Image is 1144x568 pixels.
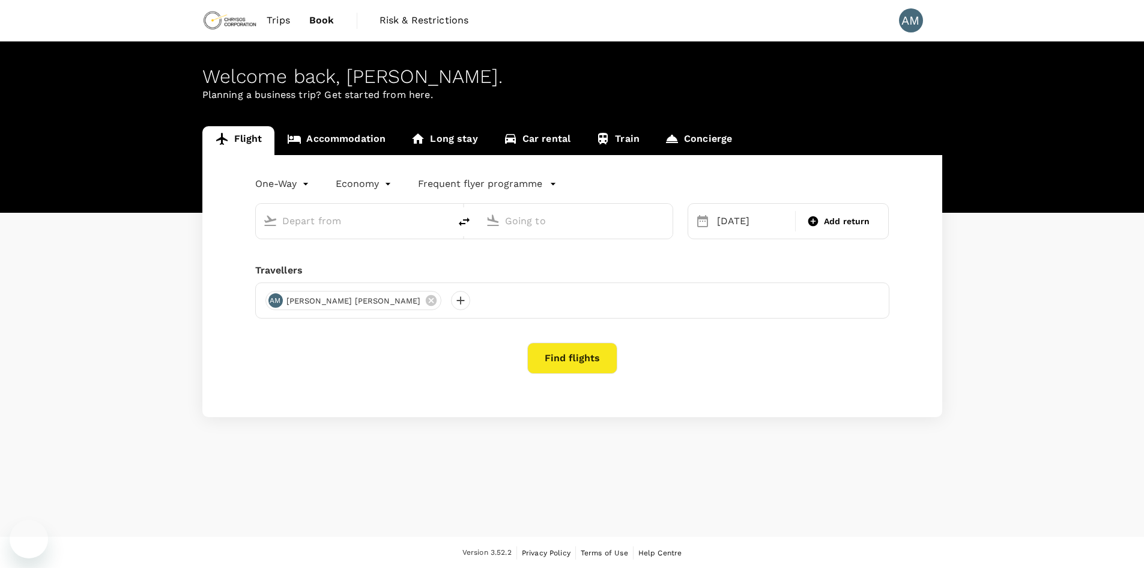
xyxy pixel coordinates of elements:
p: Frequent flyer programme [418,177,542,191]
span: Terms of Use [581,549,628,557]
a: Car rental [491,126,584,155]
div: AM [899,8,923,32]
span: Book [309,13,334,28]
a: Accommodation [274,126,398,155]
button: Find flights [527,343,617,374]
a: Terms of Use [581,546,628,560]
span: Trips [267,13,290,28]
div: Welcome back , [PERSON_NAME] . [202,66,942,88]
div: Travellers [255,263,889,278]
div: AM[PERSON_NAME] [PERSON_NAME] [265,291,441,310]
span: Risk & Restrictions [380,13,469,28]
input: Depart from [282,212,425,230]
span: [PERSON_NAME] [PERSON_NAME] [279,295,428,307]
a: Privacy Policy [522,546,570,560]
div: One-Way [255,174,312,194]
button: Frequent flyer programme [418,177,557,191]
div: AM [268,293,283,308]
button: Open [664,219,667,222]
span: Help Centre [638,549,682,557]
div: Economy [336,174,394,194]
span: Version 3.52.2 [462,547,512,559]
a: Long stay [398,126,490,155]
button: delete [450,207,479,236]
a: Help Centre [638,546,682,560]
p: Planning a business trip? Get started from here. [202,88,942,102]
input: Going to [505,212,647,230]
iframe: Button to launch messaging window [10,520,48,558]
a: Train [583,126,652,155]
span: Privacy Policy [522,549,570,557]
div: [DATE] [712,209,793,233]
img: Chrysos Corporation [202,7,258,34]
a: Flight [202,126,275,155]
button: Open [441,219,444,222]
span: Add return [824,215,870,228]
a: Concierge [652,126,745,155]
